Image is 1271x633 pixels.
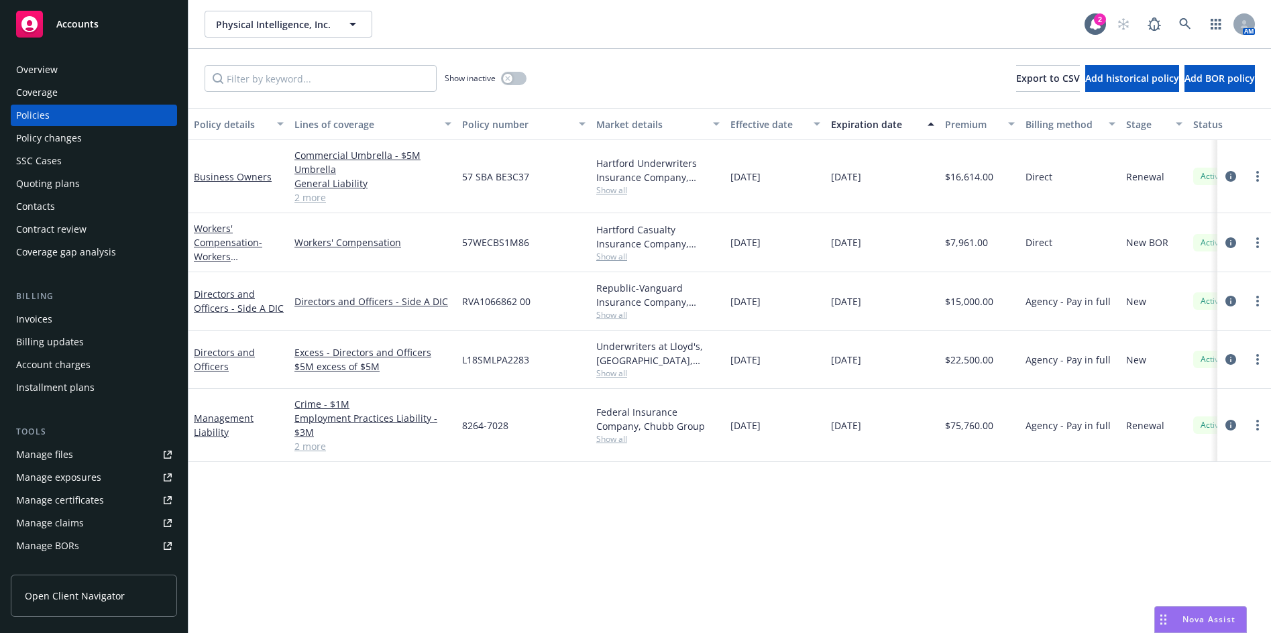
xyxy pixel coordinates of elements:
[1250,168,1266,184] a: more
[1203,11,1229,38] a: Switch app
[1155,607,1172,632] div: Drag to move
[1250,417,1266,433] a: more
[445,72,496,84] span: Show inactive
[1016,72,1080,84] span: Export to CSV
[11,512,177,534] a: Manage claims
[1026,353,1111,367] span: Agency - Pay in full
[11,290,177,303] div: Billing
[194,346,255,373] a: Directors and Officers
[16,331,84,353] div: Billing updates
[16,512,84,534] div: Manage claims
[11,219,177,240] a: Contract review
[216,17,332,32] span: Physical Intelligence, Inc.
[11,127,177,149] a: Policy changes
[1199,353,1225,365] span: Active
[1184,65,1255,92] button: Add BOR policy
[596,156,720,184] div: Hartford Underwriters Insurance Company, Hartford Insurance Group
[462,418,508,433] span: 8264-7028
[11,535,177,557] a: Manage BORs
[945,294,993,308] span: $15,000.00
[294,235,451,249] a: Workers' Compensation
[831,294,861,308] span: [DATE]
[1126,170,1164,184] span: Renewal
[831,418,861,433] span: [DATE]
[596,339,720,367] div: Underwriters at Lloyd's, [GEOGRAPHIC_DATA], [PERSON_NAME] of [GEOGRAPHIC_DATA], RT Specialty Insu...
[1250,235,1266,251] a: more
[205,11,372,38] button: Physical Intelligence, Inc.
[194,222,262,277] a: Workers' Compensation
[294,176,451,190] a: General Liability
[1026,418,1111,433] span: Agency - Pay in full
[596,223,720,251] div: Hartford Casualty Insurance Company, Hartford Insurance Group
[730,235,761,249] span: [DATE]
[1020,108,1121,140] button: Billing method
[294,439,451,453] a: 2 more
[25,589,125,603] span: Open Client Navigator
[11,5,177,43] a: Accounts
[1126,235,1168,249] span: New BOR
[730,170,761,184] span: [DATE]
[1199,170,1225,182] span: Active
[1026,235,1052,249] span: Direct
[1250,351,1266,367] a: more
[194,236,262,277] span: - Workers Compensation
[16,59,58,80] div: Overview
[16,196,55,217] div: Contacts
[831,353,861,367] span: [DATE]
[945,353,993,367] span: $22,500.00
[1026,117,1101,131] div: Billing method
[462,170,529,184] span: 57 SBA BE3C37
[294,117,437,131] div: Lines of coverage
[1199,237,1225,249] span: Active
[205,65,437,92] input: Filter by keyword...
[16,490,104,511] div: Manage certificates
[294,397,451,411] a: Crime - $1M
[194,288,284,314] a: Directors and Officers - Side A DIC
[11,354,177,376] a: Account charges
[1223,293,1239,309] a: circleInformation
[457,108,591,140] button: Policy number
[11,150,177,172] a: SSC Cases
[1121,108,1188,140] button: Stage
[730,294,761,308] span: [DATE]
[1085,65,1179,92] button: Add historical policy
[596,251,720,262] span: Show all
[1199,295,1225,307] span: Active
[462,235,529,249] span: 57WECBS1M86
[730,418,761,433] span: [DATE]
[591,108,725,140] button: Market details
[1126,117,1168,131] div: Stage
[596,117,705,131] div: Market details
[1026,170,1052,184] span: Direct
[596,309,720,321] span: Show all
[945,235,988,249] span: $7,961.00
[11,490,177,511] a: Manage certificates
[831,117,920,131] div: Expiration date
[194,170,272,183] a: Business Owners
[16,354,91,376] div: Account charges
[1172,11,1199,38] a: Search
[294,294,451,308] a: Directors and Officers - Side A DIC
[725,108,826,140] button: Effective date
[194,117,269,131] div: Policy details
[294,411,451,439] a: Employment Practices Liability - $3M
[462,294,531,308] span: RVA1066862 00
[56,19,99,30] span: Accounts
[462,117,571,131] div: Policy number
[16,558,118,579] div: Summary of insurance
[831,170,861,184] span: [DATE]
[294,148,451,176] a: Commercial Umbrella - $5M Umbrella
[16,241,116,263] div: Coverage gap analysis
[596,281,720,309] div: Republic-Vanguard Insurance Company, AmTrust Financial Services
[16,467,101,488] div: Manage exposures
[11,467,177,488] a: Manage exposures
[16,127,82,149] div: Policy changes
[945,418,993,433] span: $75,760.00
[16,82,58,103] div: Coverage
[11,308,177,330] a: Invoices
[16,444,73,465] div: Manage files
[11,425,177,439] div: Tools
[945,117,1000,131] div: Premium
[1223,168,1239,184] a: circleInformation
[16,308,52,330] div: Invoices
